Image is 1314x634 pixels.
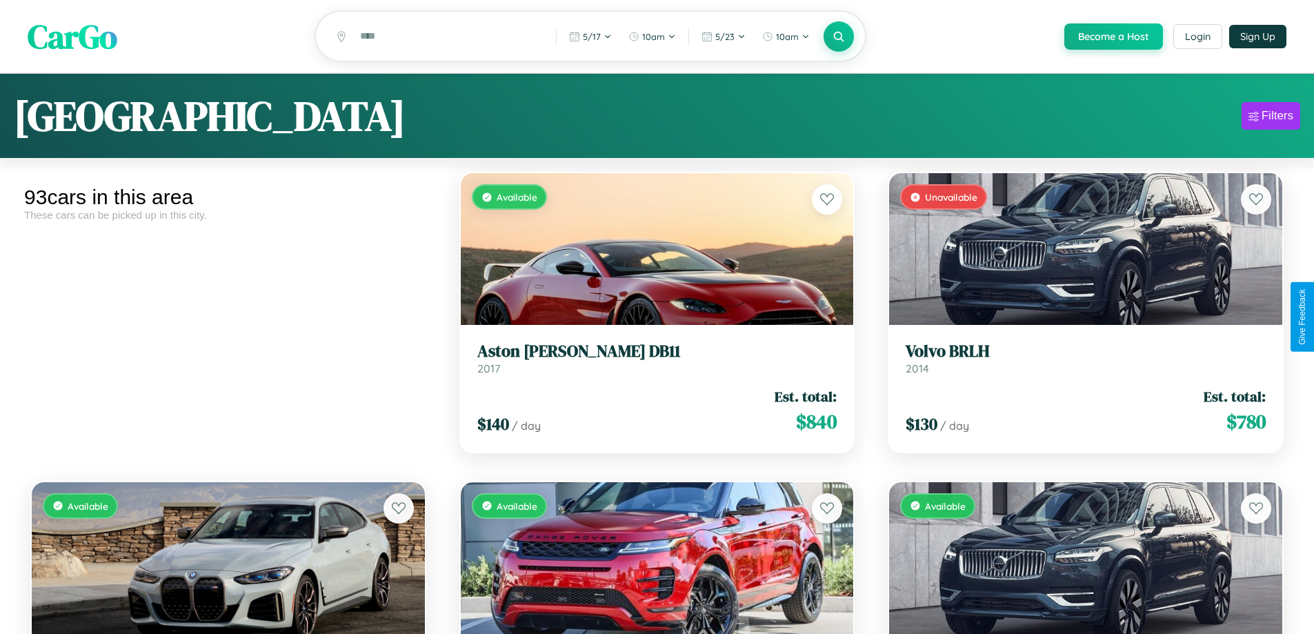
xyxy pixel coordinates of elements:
[24,186,432,209] div: 93 cars in this area
[776,31,799,42] span: 10am
[28,14,117,59] span: CarGo
[68,500,108,512] span: Available
[477,341,837,361] h3: Aston [PERSON_NAME] DB11
[925,191,977,203] span: Unavailable
[512,419,541,433] span: / day
[1204,386,1266,406] span: Est. total:
[562,26,619,48] button: 5/17
[497,500,537,512] span: Available
[925,500,966,512] span: Available
[477,413,509,435] span: $ 140
[695,26,753,48] button: 5/23
[906,341,1266,361] h3: Volvo BRLH
[1226,408,1266,435] span: $ 780
[497,191,537,203] span: Available
[906,361,929,375] span: 2014
[1064,23,1163,50] button: Become a Host
[940,419,969,433] span: / day
[1297,289,1307,345] div: Give Feedback
[621,26,683,48] button: 10am
[906,341,1266,375] a: Volvo BRLH2014
[775,386,837,406] span: Est. total:
[1242,102,1300,130] button: Filters
[755,26,817,48] button: 10am
[14,88,406,144] h1: [GEOGRAPHIC_DATA]
[906,413,937,435] span: $ 130
[642,31,665,42] span: 10am
[477,341,837,375] a: Aston [PERSON_NAME] DB112017
[24,209,432,221] div: These cars can be picked up in this city.
[1262,109,1293,123] div: Filters
[477,361,500,375] span: 2017
[1229,25,1286,48] button: Sign Up
[1173,24,1222,49] button: Login
[583,31,601,42] span: 5 / 17
[715,31,735,42] span: 5 / 23
[796,408,837,435] span: $ 840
